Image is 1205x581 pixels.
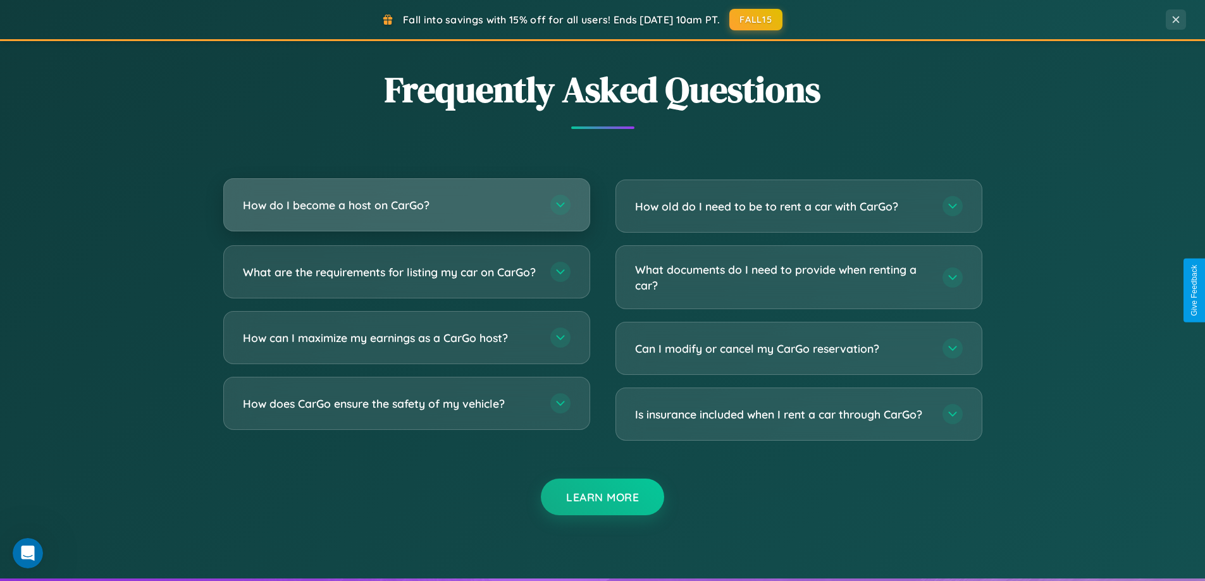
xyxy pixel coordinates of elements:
h3: How can I maximize my earnings as a CarGo host? [243,330,538,346]
iframe: Intercom live chat [13,538,43,568]
span: Fall into savings with 15% off for all users! Ends [DATE] 10am PT. [403,13,720,26]
h3: How does CarGo ensure the safety of my vehicle? [243,396,538,412]
h3: Is insurance included when I rent a car through CarGo? [635,407,930,422]
button: FALL15 [729,9,782,30]
div: Give Feedback [1190,265,1199,316]
h3: How do I become a host on CarGo? [243,197,538,213]
h2: Frequently Asked Questions [223,65,982,114]
h3: Can I modify or cancel my CarGo reservation? [635,341,930,357]
button: Learn More [541,479,664,515]
h3: What documents do I need to provide when renting a car? [635,262,930,293]
h3: How old do I need to be to rent a car with CarGo? [635,199,930,214]
h3: What are the requirements for listing my car on CarGo? [243,264,538,280]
